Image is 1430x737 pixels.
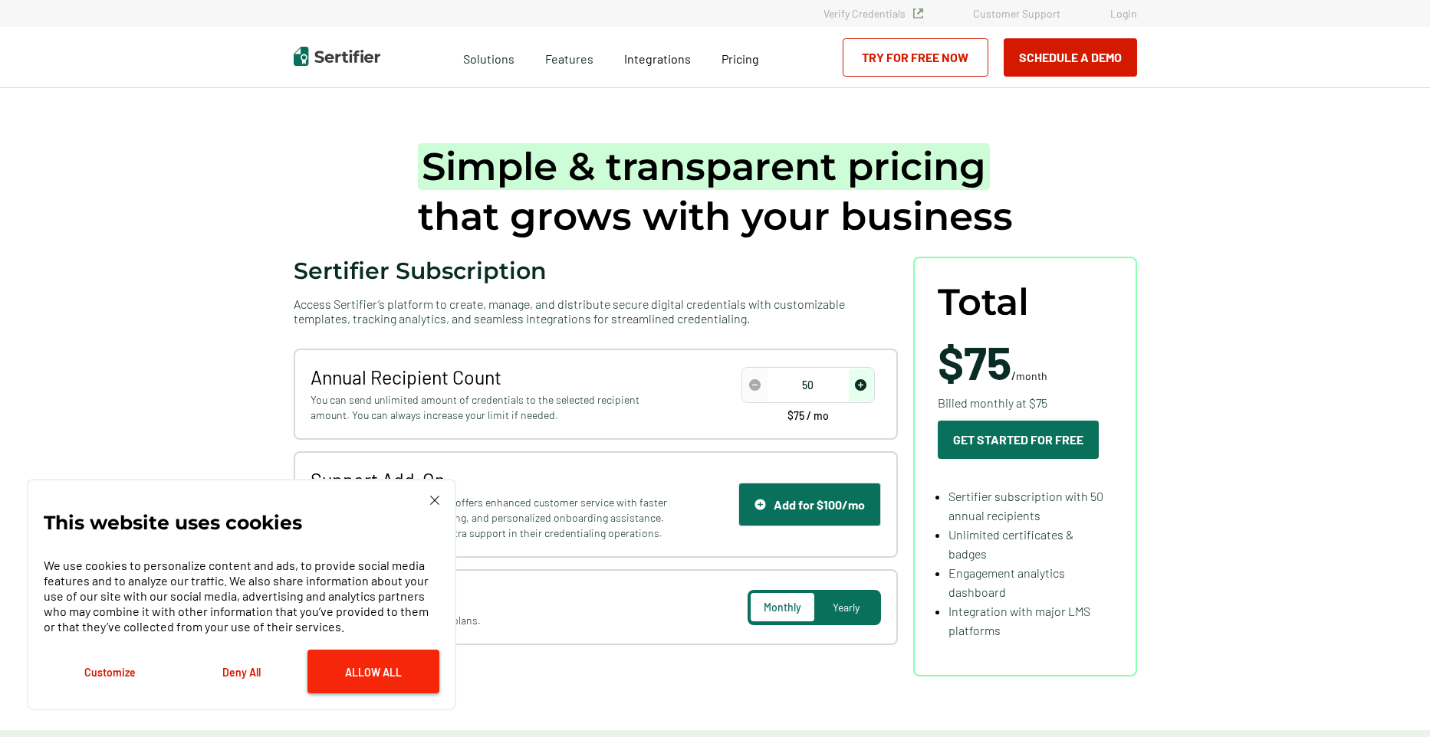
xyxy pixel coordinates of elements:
[311,392,672,423] span: You can send unlimited amount of credentials to the selected recipient amount. You can always inc...
[418,143,990,190] span: Simple & transparent pricing
[948,604,1090,637] span: Integration with major LMS platforms
[311,613,672,628] span: Get 2 months free with annual plans.
[849,368,873,401] span: increase number
[1016,369,1047,382] span: month
[311,468,672,491] span: Support Add-On
[787,411,829,421] span: $75 / mo
[738,483,881,526] button: Support IconAdd for $100/mo
[764,601,801,614] span: Monthly
[938,393,1047,412] span: Billed monthly at $75
[44,515,302,530] p: This website uses cookies
[843,38,988,77] a: Try for Free Now
[722,47,759,67] a: Pricing
[754,499,766,510] img: Support Icon
[938,334,1011,389] span: $75
[743,368,768,401] span: decrease number
[430,496,439,505] img: Cookie Popup Close
[913,8,923,18] img: Verified
[754,497,865,512] div: Add for $100/mo
[855,379,866,391] img: Increase Icon
[1353,663,1430,737] iframe: Chat Widget
[624,47,691,67] a: Integrations
[938,339,1047,385] span: /
[294,47,380,66] img: Sertifier | Digital Credentialing Platform
[749,379,761,391] img: Decrease Icon
[948,489,1103,522] span: Sertifier subscription with 50 annual recipients
[294,257,547,285] span: Sertifier Subscription
[44,650,176,693] button: Customize
[938,421,1099,459] button: Get Started For Free
[307,650,439,693] button: Allow All
[1004,38,1137,77] button: Schedule a Demo
[545,47,593,67] span: Features
[44,558,439,634] p: We use cookies to personalize content and ads, to provide social media features and to analyze ou...
[311,495,672,541] span: The Advanced Support Add-on offers enhanced customer service with faster response times, priority...
[833,601,860,614] span: Yearly
[418,142,1013,241] h1: that grows with your business
[311,365,672,388] span: Annual Recipient Count
[294,296,898,326] span: Access Sertifier’s platform to create, manage, and distribute secure digital credentials with cus...
[176,650,307,693] button: Deny All
[973,7,1060,20] a: Customer Support
[311,586,672,609] span: Payment Interval
[722,51,759,66] span: Pricing
[1110,7,1137,20] a: Login
[463,47,514,67] span: Solutions
[948,527,1073,561] span: Unlimited certificates & badges
[948,565,1065,599] span: Engagement analytics dashboard
[938,281,1029,323] span: Total
[823,7,923,20] a: Verify Credentials
[624,51,691,66] span: Integrations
